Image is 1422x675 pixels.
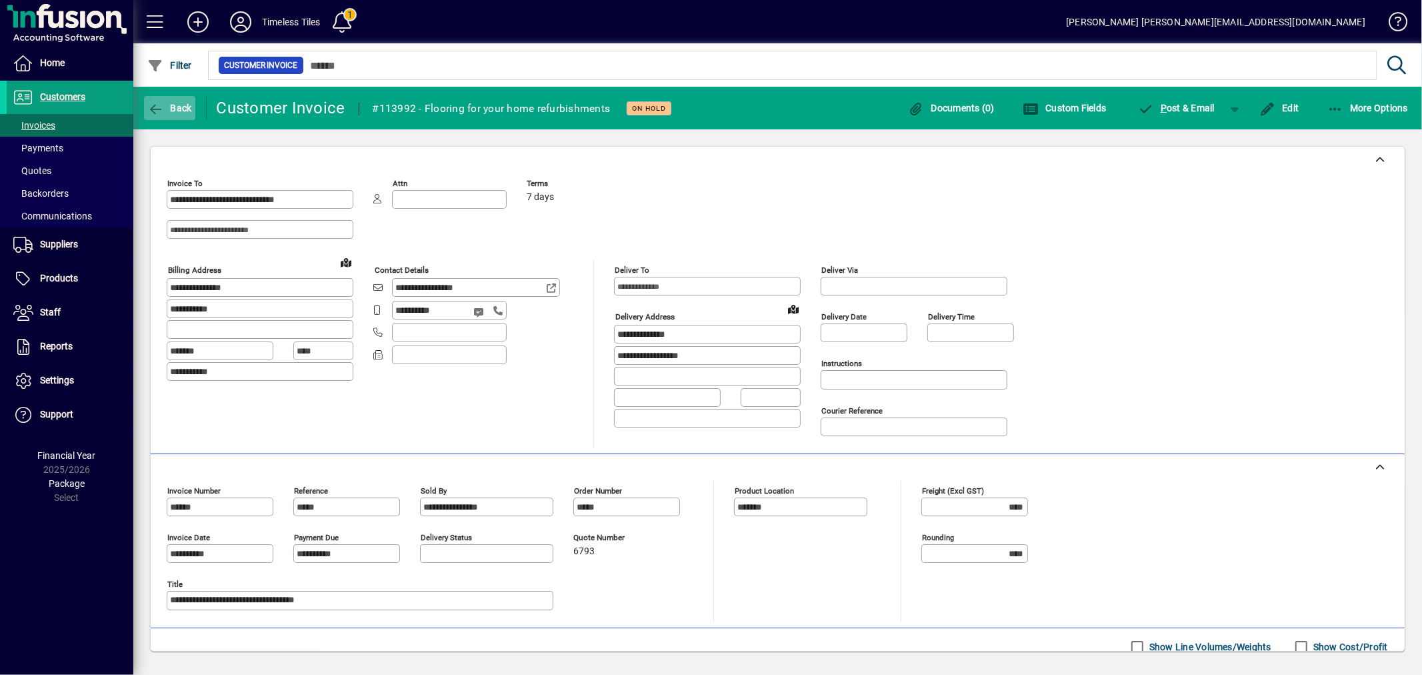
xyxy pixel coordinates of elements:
span: Edit [1259,103,1299,113]
button: Send SMS [464,296,496,328]
mat-label: Freight (excl GST) [922,486,984,496]
a: Quotes [7,159,133,182]
mat-label: Instructions [821,359,862,368]
a: View on map [335,251,357,273]
mat-label: Attn [393,179,407,188]
span: P [1161,103,1167,113]
mat-label: Deliver via [821,265,858,275]
mat-label: Reference [294,486,328,496]
span: Quotes [13,165,51,176]
span: On hold [632,104,666,113]
span: Reports [40,341,73,352]
span: Home [40,57,65,68]
button: Edit [1256,96,1303,120]
button: Back [144,96,195,120]
button: Profile [219,10,262,34]
button: More Options [1324,96,1412,120]
div: Customer Invoice [217,97,345,119]
span: Customer Invoice [224,59,298,72]
button: Documents (0) [905,96,998,120]
mat-label: Sold by [421,486,447,496]
span: Payments [13,143,63,153]
button: Post & Email [1131,96,1222,120]
label: Show Cost/Profit [1311,640,1388,654]
a: Knowledge Base [1379,3,1405,46]
span: Documents (0) [908,103,995,113]
app-page-header-button: Back [133,96,207,120]
span: Back [147,103,192,113]
span: Communications [13,211,92,221]
span: Custom Fields [1023,103,1107,113]
a: Suppliers [7,228,133,261]
span: ost & Email [1138,103,1215,113]
a: Products [7,262,133,295]
span: Financial Year [38,450,96,461]
span: 6793 [573,546,595,557]
button: Custom Fields [1019,96,1110,120]
mat-label: Delivery time [928,312,975,321]
mat-label: Order number [574,486,622,496]
div: [PERSON_NAME] [PERSON_NAME][EMAIL_ADDRESS][DOMAIN_NAME] [1066,11,1365,33]
span: Quote number [573,534,653,542]
a: Reports [7,330,133,364]
a: Support [7,398,133,432]
mat-label: Delivery date [821,312,867,321]
span: Products [40,273,78,283]
span: Customers [40,91,85,102]
mat-label: Payment due [294,533,339,542]
a: Backorders [7,182,133,205]
span: Invoices [13,120,55,131]
mat-label: Deliver To [615,265,649,275]
span: 7 days [527,192,554,203]
span: Staff [40,307,61,317]
a: Staff [7,296,133,329]
span: More Options [1327,103,1409,113]
mat-label: Product location [735,486,794,496]
a: Payments [7,137,133,159]
div: #113992 - Flooring for your home refurbishments [373,98,611,119]
span: Terms [527,179,607,188]
mat-label: Courier Reference [821,406,883,416]
mat-label: Invoice date [167,533,210,542]
div: Timeless Tiles [262,11,320,33]
button: Add [177,10,219,34]
a: Settings [7,364,133,398]
mat-label: Title [167,580,183,589]
span: Support [40,409,73,420]
span: Suppliers [40,239,78,249]
button: Filter [144,53,195,77]
mat-label: Invoice number [167,486,221,496]
span: Filter [147,60,192,71]
mat-label: Delivery status [421,533,472,542]
label: Show Line Volumes/Weights [1147,640,1271,654]
span: Settings [40,375,74,386]
a: Invoices [7,114,133,137]
a: Communications [7,205,133,227]
a: Home [7,47,133,80]
span: Package [49,478,85,489]
a: View on map [783,298,804,319]
mat-label: Invoice To [167,179,203,188]
span: Backorders [13,188,69,199]
mat-label: Rounding [922,533,954,542]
